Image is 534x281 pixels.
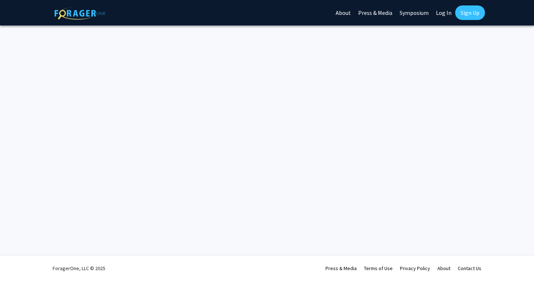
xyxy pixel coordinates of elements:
a: Sign Up [455,5,485,20]
div: ForagerOne, LLC © 2025 [53,256,105,281]
a: Terms of Use [364,265,393,272]
a: Press & Media [325,265,357,272]
img: ForagerOne Logo [54,7,105,20]
a: Contact Us [458,265,481,272]
a: Privacy Policy [400,265,430,272]
a: About [437,265,450,272]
